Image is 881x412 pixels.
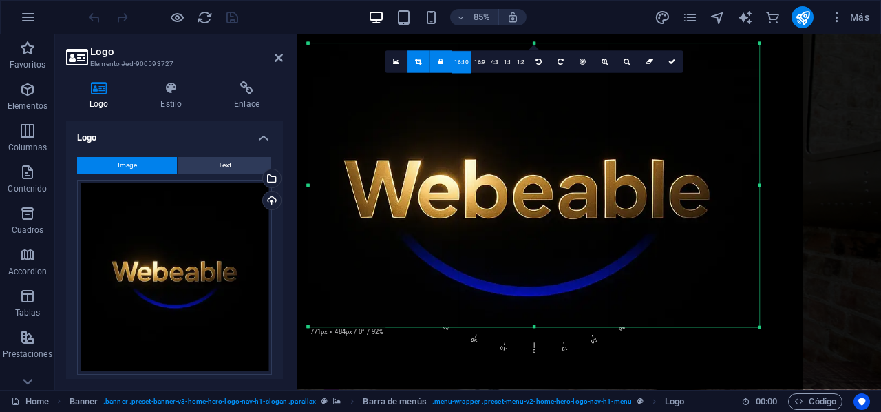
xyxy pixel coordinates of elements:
p: Prestaciones [3,349,52,360]
button: reload [196,9,213,25]
a: 16:9 [471,52,488,74]
button: navigator [709,9,725,25]
div: 20250902_2157_ElegantGoldLogo_simple_compose_01k46h6wtvf48sth6z86dzte39-VT7HrvTPx7w1mSlo3JfsnA.webp [77,180,272,375]
p: Accordion [8,266,47,277]
button: pages [681,9,698,25]
span: 00 00 [756,393,777,410]
button: Usercentrics [853,393,870,410]
span: Haz clic para seleccionar y doble clic para editar [363,393,426,410]
a: 4:3 [488,52,501,74]
a: 16:10 [452,52,471,74]
a: Selecciona archivos del administrador de archivos, de la galería de fotos o carga archivo(s) [385,51,407,73]
i: Diseño (Ctrl+Alt+Y) [655,10,670,25]
p: Columnas [8,142,47,153]
h4: Enlace [211,81,283,110]
p: Cuadros [12,225,44,236]
p: Favoritos [10,59,45,70]
i: Este elemento contiene un fondo [333,398,341,405]
button: Código [788,393,842,410]
nav: breadcrumb [70,393,685,410]
button: publish [792,6,814,28]
i: Navegador [710,10,725,25]
a: Restablecer [639,51,661,73]
span: Haz clic para seleccionar y doble clic para editar [665,393,684,410]
a: Acercar [594,51,616,73]
h6: Tiempo de la sesión [741,393,778,410]
a: 1:2 [514,52,527,74]
button: Más [825,6,875,28]
i: Páginas (Ctrl+Alt+S) [682,10,698,25]
i: AI Writer [737,10,753,25]
a: Confirmar [661,51,683,73]
a: Girar 90° a la izquierda [527,51,549,73]
i: Volver a cargar página [197,10,213,25]
a: Conservar relación de aspecto [429,51,452,73]
a: Haz clic para cancelar la selección y doble clic para abrir páginas [11,393,49,410]
a: 1:1 [501,52,514,74]
span: Image [118,157,137,174]
button: Haz clic para salir del modo de previsualización y seguir editando [169,9,185,25]
button: Text [178,157,271,174]
span: Text [218,157,231,174]
button: design [654,9,670,25]
button: 85% [450,9,499,25]
a: Modo de recorte [407,51,429,73]
a: Alejar [616,51,638,73]
button: commerce [764,9,781,25]
i: Al redimensionar, ajustar el nivel de zoom automáticamente para ajustarse al dispositivo elegido. [507,11,519,23]
p: Contenido [8,183,47,194]
button: Image [77,157,177,174]
i: Este elemento es un preajuste personalizable [637,398,644,405]
button: 1 [32,383,49,387]
p: Tablas [15,307,41,318]
h2: Logo [90,45,283,58]
h3: Elemento #ed-900593727 [90,58,255,70]
a: Centro [572,51,594,73]
span: . menu-wrapper .preset-menu-v2-home-hero-logo-nav-h1-menu [432,393,632,410]
h4: Logo [66,121,283,146]
span: Código [794,393,836,410]
i: Comercio [765,10,781,25]
span: Haz clic para seleccionar y doble clic para editar [70,393,98,410]
span: . banner .preset-banner-v3-home-hero-logo-nav-h1-slogan .parallax [103,393,316,410]
i: Publicar [795,10,811,25]
i: Este elemento es un preajuste personalizable [321,398,328,405]
h4: Logo [66,81,137,110]
span: : [765,396,767,406]
a: Girar 90° a la derecha [549,51,571,73]
p: Elementos [8,101,47,112]
button: text_generator [736,9,753,25]
h6: 85% [471,9,493,25]
span: Más [830,10,869,24]
h4: Estilo [137,81,211,110]
button: 2 [32,400,49,403]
